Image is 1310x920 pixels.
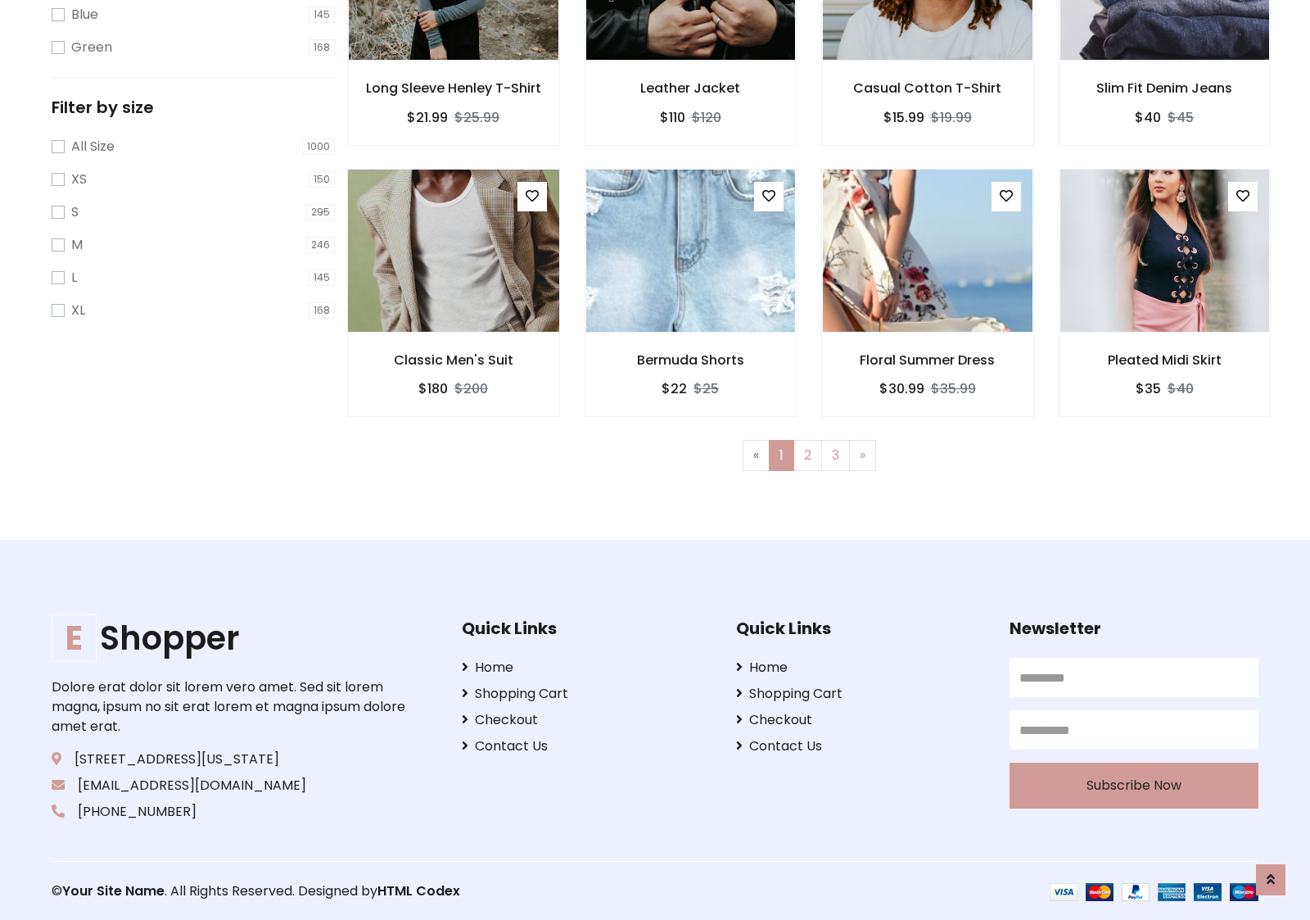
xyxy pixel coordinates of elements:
[377,881,460,900] a: HTML Codex
[71,301,85,320] label: XL
[692,108,721,127] del: $120
[1010,763,1258,809] button: Subscribe Now
[736,736,985,756] a: Contact Us
[309,270,335,286] span: 145
[462,710,711,730] a: Checkout
[309,171,335,188] span: 150
[462,658,711,678] a: Home
[860,446,865,465] span: »
[52,619,410,658] a: EShopper
[309,7,335,23] span: 145
[822,80,1033,96] h6: Casual Cotton T-Shirt
[849,440,876,471] a: Next
[71,268,77,288] label: L
[71,235,83,255] label: M
[71,170,87,189] label: XS
[306,204,335,220] span: 295
[418,381,448,397] h6: $180
[879,381,924,397] h6: $30.99
[52,97,335,117] h5: Filter by size
[52,619,410,658] h1: Shopper
[309,302,335,319] span: 168
[462,736,711,756] a: Contact Us
[454,379,488,398] del: $200
[462,619,711,638] h5: Quick Links
[71,5,98,25] label: Blue
[52,614,97,662] span: E
[462,684,711,704] a: Shopping Cart
[348,352,559,368] h6: Classic Men's Suit
[348,80,559,96] h6: Long Sleeve Henley T-Shirt
[1135,110,1161,125] h6: $40
[1168,108,1194,127] del: $45
[931,379,976,398] del: $35.99
[585,80,797,96] h6: Leather Jacket
[1010,619,1258,638] h5: Newsletter
[693,379,719,398] del: $25
[736,684,985,704] a: Shopping Cart
[821,440,850,471] a: 3
[822,352,1033,368] h6: Floral Summer Dress
[454,108,499,127] del: $25.99
[62,881,165,900] a: Your Site Name
[52,678,410,736] p: Dolore erat dolor sit lorem vero amet. Sed sit lorem magna, ipsum no sit erat lorem et magna ipsu...
[309,39,335,56] span: 168
[71,38,112,57] label: Green
[1168,379,1194,398] del: $40
[736,619,985,638] h5: Quick Links
[52,750,410,769] p: [STREET_ADDRESS][US_STATE]
[883,110,924,125] h6: $15.99
[793,440,822,471] a: 2
[585,352,797,368] h6: Bermuda Shorts
[359,440,1258,471] nav: Page navigation
[407,110,448,125] h6: $21.99
[736,658,985,678] a: Home
[52,802,410,822] p: [PHONE_NUMBER]
[1136,381,1161,397] h6: $35
[931,108,972,127] del: $19.99
[662,381,687,397] h6: $22
[306,237,335,253] span: 246
[71,137,115,156] label: All Size
[71,202,79,222] label: S
[1059,80,1271,96] h6: Slim Fit Denim Jeans
[52,776,410,795] p: [EMAIL_ADDRESS][DOMAIN_NAME]
[52,881,655,901] p: © . All Rights Reserved. Designed by
[769,440,794,471] a: 1
[1059,352,1271,368] h6: Pleated Midi Skirt
[736,710,985,730] a: Checkout
[302,138,335,155] span: 1000
[660,110,685,125] h6: $110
